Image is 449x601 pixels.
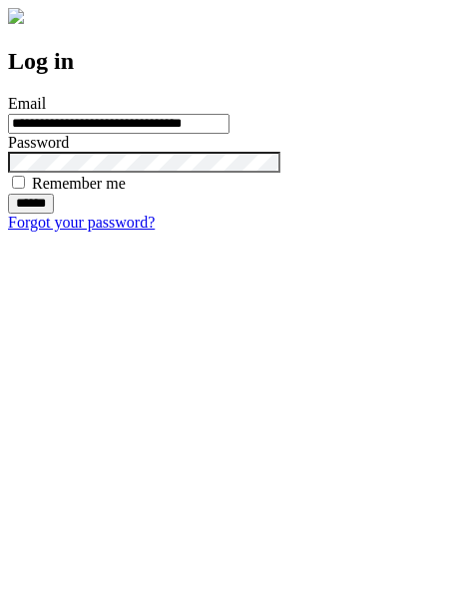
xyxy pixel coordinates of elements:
[8,48,441,75] h2: Log in
[8,8,24,24] img: logo-4e3dc11c47720685a147b03b5a06dd966a58ff35d612b21f08c02c0306f2b779.png
[8,134,69,151] label: Password
[8,95,46,112] label: Email
[8,214,155,231] a: Forgot your password?
[32,175,126,192] label: Remember me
